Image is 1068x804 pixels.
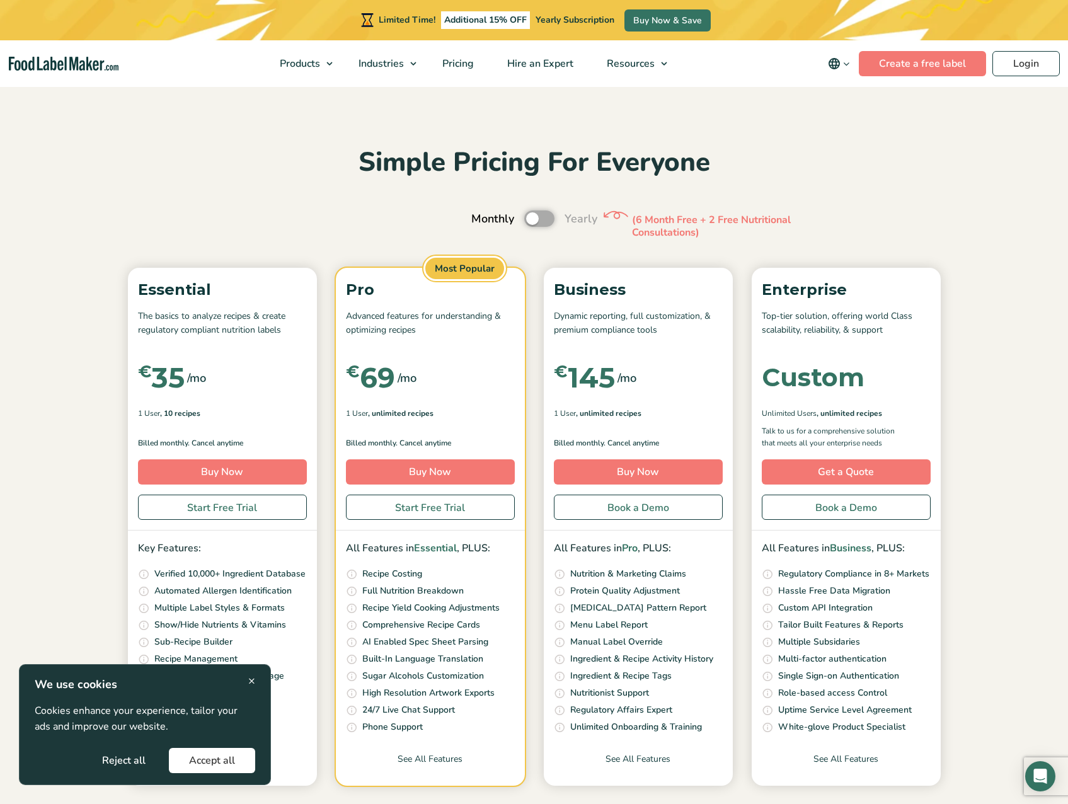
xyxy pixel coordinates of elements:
span: 1 User [554,408,576,419]
p: White-glove Product Specialist [778,720,905,734]
p: Full Nutrition Breakdown [362,584,464,598]
a: See All Features [544,752,733,786]
p: Verified 10,000+ Ingredient Database [154,567,306,581]
a: Get a Quote [762,459,931,485]
p: Business [554,278,723,302]
p: Menu Label Report [570,618,648,632]
a: See All Features [336,752,525,786]
p: Regulatory Compliance in 8+ Markets [778,567,929,581]
p: Recipe Yield Cooking Adjustments [362,601,500,615]
p: Recipe Costing [362,567,422,581]
span: € [138,364,152,380]
span: 1 User [346,408,368,419]
p: Custom API Integration [778,601,873,615]
p: Enterprise [762,278,931,302]
p: Recipe Management [154,652,238,666]
button: Reject all [82,748,166,773]
span: Industries [355,57,405,71]
p: Billed monthly. Cancel anytime [138,437,307,449]
p: Dynamic reporting, full customization, & premium compliance tools [554,309,723,338]
span: , 10 Recipes [160,408,200,419]
p: Show/Hide Nutrients & Vitamins [154,618,286,632]
span: /mo [398,369,416,387]
p: Essential [138,278,307,302]
p: Top-tier solution, offering world Class scalability, reliability, & support [762,309,931,338]
p: Role-based access Control [778,686,887,700]
a: Buy Now [554,459,723,485]
a: Buy Now [346,459,515,485]
p: Talk to us for a comprehensive solution that meets all your enterprise needs [762,425,907,449]
span: Resources [603,57,656,71]
span: , Unlimited Recipes [368,408,434,419]
div: Custom [762,365,864,390]
p: Multiple Subsidaries [778,635,860,649]
p: [MEDICAL_DATA] Pattern Report [570,601,706,615]
p: Multi-factor authentication [778,652,887,666]
p: Automated Allergen Identification [154,584,292,598]
a: Buy Now & Save [624,9,711,32]
div: 35 [138,364,185,391]
p: Hassle Free Data Migration [778,584,890,598]
p: Unlimited Onboarding & Training [570,720,702,734]
a: Start Free Trial [346,495,515,520]
div: Open Intercom Messenger [1025,761,1055,791]
a: Industries [342,40,423,87]
a: Products [263,40,339,87]
a: Login [992,51,1060,76]
span: Pricing [439,57,475,71]
p: Key Features: [138,541,307,557]
span: /mo [617,369,636,387]
p: All Features in , PLUS: [346,541,515,557]
p: Billed monthly. Cancel anytime [554,437,723,449]
h2: Simple Pricing For Everyone [122,146,947,180]
a: Resources [590,40,674,87]
p: All Features in , PLUS: [554,541,723,557]
span: Pro [622,541,638,555]
p: High Resolution Artwork Exports [362,686,495,700]
p: 24/7 Live Chat Support [362,703,455,717]
p: Sub-Recipe Builder [154,635,233,649]
p: Nutritionist Support [570,686,649,700]
span: € [346,364,360,380]
span: Unlimited Users [762,408,817,419]
p: Comprehensive Recipe Cards [362,618,480,632]
span: × [248,672,255,689]
p: Ingredient & Recipe Activity History [570,652,713,666]
p: (6 Month Free + 2 Free Nutritional Consultations) [632,214,821,240]
p: Regulatory Affairs Expert [570,703,672,717]
p: Phone Support [362,720,423,734]
span: , Unlimited Recipes [576,408,641,419]
p: Nutrition & Marketing Claims [570,567,686,581]
span: Yearly [565,210,597,227]
p: Advanced features for understanding & optimizing recipes [346,309,515,338]
label: Toggle [524,210,554,227]
span: Products [276,57,321,71]
a: See All Features [752,752,941,786]
span: Yearly Subscription [536,14,614,26]
p: Protein Quality Adjustment [570,584,680,598]
button: Accept all [169,748,255,773]
a: Hire an Expert [491,40,587,87]
a: Pricing [426,40,488,87]
strong: We use cookies [35,677,117,692]
p: Tailor Built Features & Reports [778,618,904,632]
span: Business [830,541,871,555]
p: Cookies enhance your experience, tailor your ads and improve our website. [35,703,255,735]
span: , Unlimited Recipes [817,408,882,419]
p: All Features in , PLUS: [762,541,931,557]
span: Hire an Expert [503,57,575,71]
span: € [554,364,568,380]
a: Book a Demo [762,495,931,520]
div: 145 [554,364,615,391]
p: Built-In Language Translation [362,652,483,666]
span: 1 User [138,408,160,419]
p: Manual Label Override [570,635,663,649]
a: Book a Demo [554,495,723,520]
a: Create a free label [859,51,986,76]
p: The basics to analyze recipes & create regulatory compliant nutrition labels [138,309,307,338]
p: Billed monthly. Cancel anytime [346,437,515,449]
p: Sugar Alcohols Customization [362,669,484,683]
p: Single Sign-on Authentication [778,669,899,683]
span: Monthly [471,210,514,227]
p: Uptime Service Level Agreement [778,703,912,717]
